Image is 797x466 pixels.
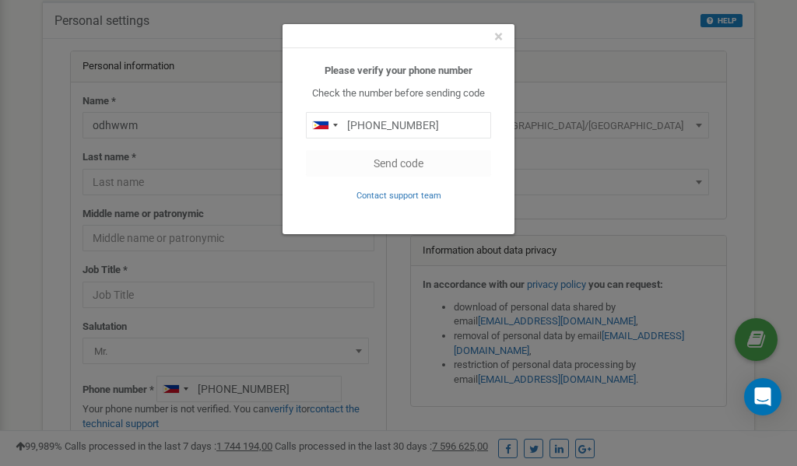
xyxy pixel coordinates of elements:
[494,27,503,46] span: ×
[307,113,342,138] div: Telephone country code
[494,29,503,45] button: Close
[306,86,491,101] p: Check the number before sending code
[356,191,441,201] small: Contact support team
[306,150,491,177] button: Send code
[306,112,491,138] input: 0905 123 4567
[356,189,441,201] a: Contact support team
[744,378,781,415] div: Open Intercom Messenger
[325,65,472,76] b: Please verify your phone number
